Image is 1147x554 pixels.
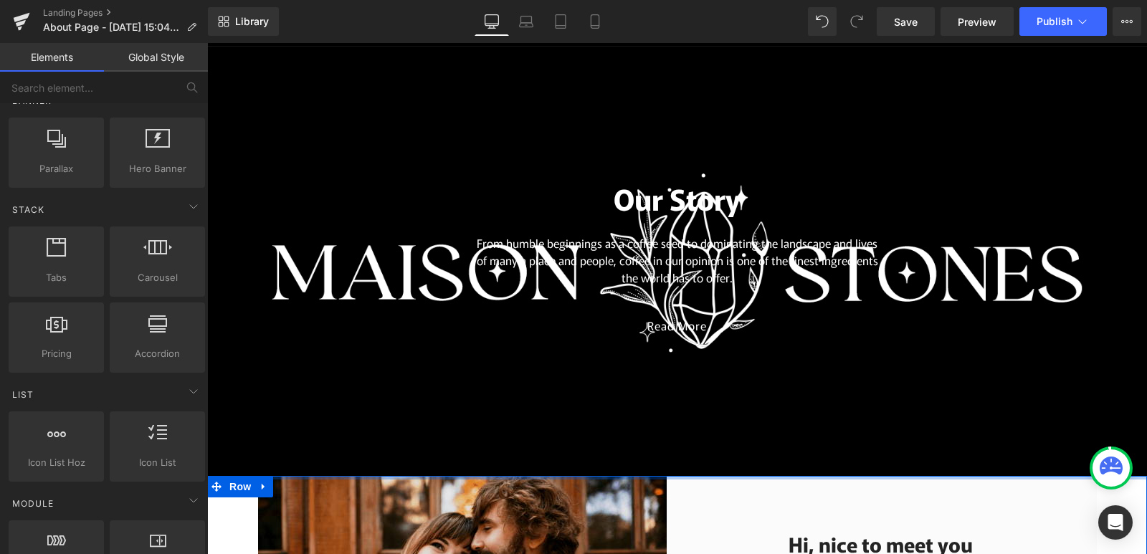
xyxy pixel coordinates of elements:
span: Save [894,14,918,29]
span: Module [11,497,55,510]
span: Stack [11,203,46,216]
a: New Library [208,7,279,36]
span: Icon List Hoz [13,455,100,470]
span: List [11,388,35,401]
a: Laptop [509,7,543,36]
a: Landing Pages [43,7,208,19]
div: Open Intercom Messenger [1098,505,1133,540]
span: Library [235,15,269,28]
span: Hero Banner [114,161,201,176]
a: Global Style [104,43,208,72]
a: Desktop [475,7,509,36]
a: Mobile [578,7,612,36]
span: Carousel [114,270,201,285]
span: Parallax [13,161,100,176]
span: Publish [1037,16,1072,27]
p: From humble beginnings as a coffee seed to dominating the landscape and lives of many a place and... [266,191,675,243]
a: Preview [941,7,1014,36]
span: About Page - [DATE] 15:04:30 [43,22,181,33]
button: Redo [842,7,871,36]
span: Preview [958,14,996,29]
a: Tablet [543,7,578,36]
h2: Hi, nice to meet you [481,488,867,514]
button: More [1113,7,1141,36]
h2: Our Story [266,137,675,174]
span: Accordion [114,346,201,361]
button: Undo [808,7,837,36]
button: Publish [1019,7,1107,36]
a: Expand / Collapse [47,433,66,454]
a: Read More [417,266,523,300]
span: Row [19,433,47,454]
span: Tabs [13,270,100,285]
span: Icon List [114,455,201,470]
span: Pricing [13,346,100,361]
